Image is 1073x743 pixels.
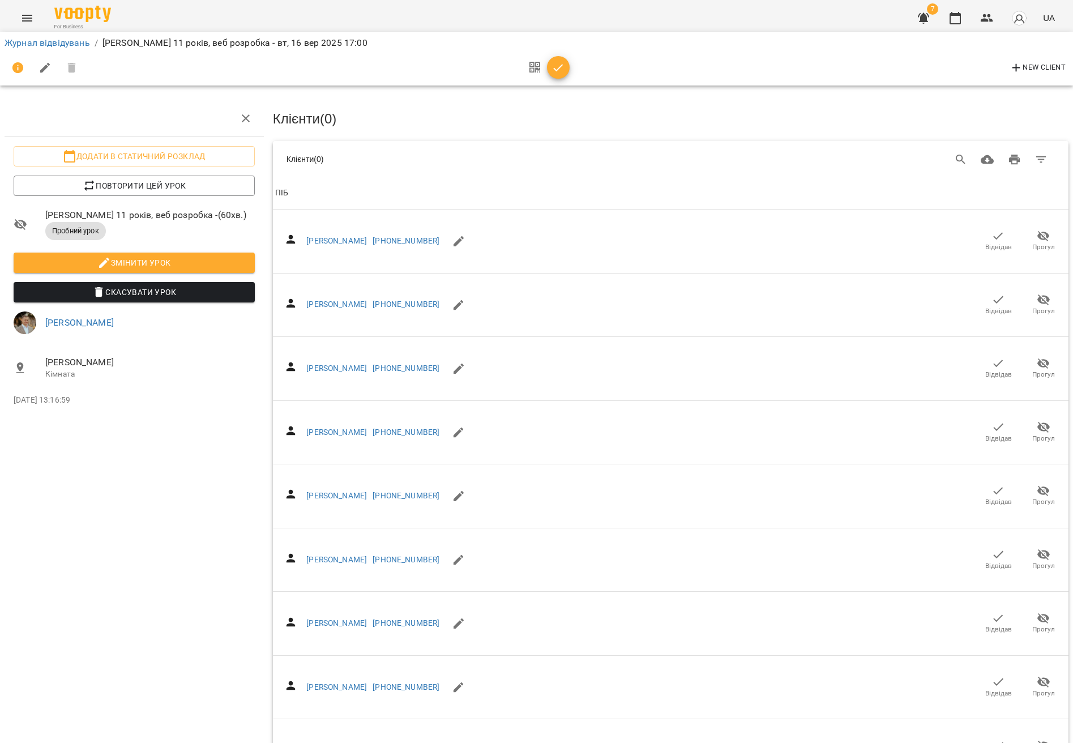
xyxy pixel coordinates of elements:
[287,153,635,165] div: Клієнти ( 0 )
[5,37,90,48] a: Журнал відвідувань
[976,672,1021,703] button: Відвідав
[1043,12,1055,24] span: UA
[373,236,439,245] a: [PHONE_NUMBER]
[1028,146,1055,173] button: Фільтр
[14,253,255,273] button: Змінити урок
[54,6,111,22] img: Voopty Logo
[976,225,1021,257] button: Відвідав
[985,434,1012,443] span: Відвідав
[306,555,367,564] a: [PERSON_NAME]
[373,364,439,373] a: [PHONE_NUMBER]
[273,141,1068,177] div: Table Toolbar
[1011,10,1027,26] img: avatar_s.png
[1032,242,1055,252] span: Прогул
[23,285,246,299] span: Скасувати Урок
[1021,544,1066,576] button: Прогул
[927,3,938,15] span: 7
[5,36,1068,50] nav: breadcrumb
[23,150,246,163] span: Додати в статичний розклад
[1032,561,1055,571] span: Прогул
[306,236,367,245] a: [PERSON_NAME]
[45,356,255,369] span: [PERSON_NAME]
[14,311,36,334] img: 7c88ea500635afcc637caa65feac9b0a.jpg
[1032,306,1055,316] span: Прогул
[1032,689,1055,698] span: Прогул
[14,395,255,406] p: [DATE] 13:16:59
[275,186,288,200] div: ПІБ
[373,555,439,564] a: [PHONE_NUMBER]
[45,317,114,328] a: [PERSON_NAME]
[373,682,439,691] a: [PHONE_NUMBER]
[985,306,1012,316] span: Відвідав
[306,428,367,437] a: [PERSON_NAME]
[1001,146,1028,173] button: Друк
[102,36,367,50] p: [PERSON_NAME] 11 років, веб розробка - вт, 16 вер 2025 17:00
[373,491,439,500] a: [PHONE_NUMBER]
[947,146,974,173] button: Search
[14,5,41,32] button: Menu
[985,561,1012,571] span: Відвідав
[306,364,367,373] a: [PERSON_NAME]
[306,491,367,500] a: [PERSON_NAME]
[985,370,1012,379] span: Відвідав
[45,226,106,236] span: Пробний урок
[976,608,1021,639] button: Відвідав
[306,682,367,691] a: [PERSON_NAME]
[1038,7,1059,28] button: UA
[1021,225,1066,257] button: Прогул
[1032,497,1055,507] span: Прогул
[95,36,98,50] li: /
[275,186,1066,200] span: ПІБ
[1021,416,1066,448] button: Прогул
[985,625,1012,634] span: Відвідав
[23,179,246,193] span: Повторити цей урок
[1021,289,1066,321] button: Прогул
[976,353,1021,385] button: Відвідав
[1007,59,1068,77] button: New Client
[14,282,255,302] button: Скасувати Урок
[974,146,1001,173] button: Завантажити CSV
[275,186,288,200] div: Sort
[306,618,367,627] a: [PERSON_NAME]
[1021,480,1066,512] button: Прогул
[373,618,439,627] a: [PHONE_NUMBER]
[1032,370,1055,379] span: Прогул
[45,369,255,380] p: Кімната
[273,112,1068,126] h3: Клієнти ( 0 )
[1032,625,1055,634] span: Прогул
[976,416,1021,448] button: Відвідав
[45,208,255,222] span: [PERSON_NAME] 11 років, веб розробка - ( 60 хв. )
[976,544,1021,576] button: Відвідав
[1021,672,1066,703] button: Прогул
[14,146,255,166] button: Додати в статичний розклад
[985,242,1012,252] span: Відвідав
[54,23,111,31] span: For Business
[985,689,1012,698] span: Відвідав
[306,300,367,309] a: [PERSON_NAME]
[373,300,439,309] a: [PHONE_NUMBER]
[976,289,1021,321] button: Відвідав
[1010,61,1066,75] span: New Client
[373,428,439,437] a: [PHONE_NUMBER]
[1032,434,1055,443] span: Прогул
[1021,608,1066,639] button: Прогул
[985,497,1012,507] span: Відвідав
[976,480,1021,512] button: Відвідав
[1021,353,1066,385] button: Прогул
[14,176,255,196] button: Повторити цей урок
[23,256,246,270] span: Змінити урок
